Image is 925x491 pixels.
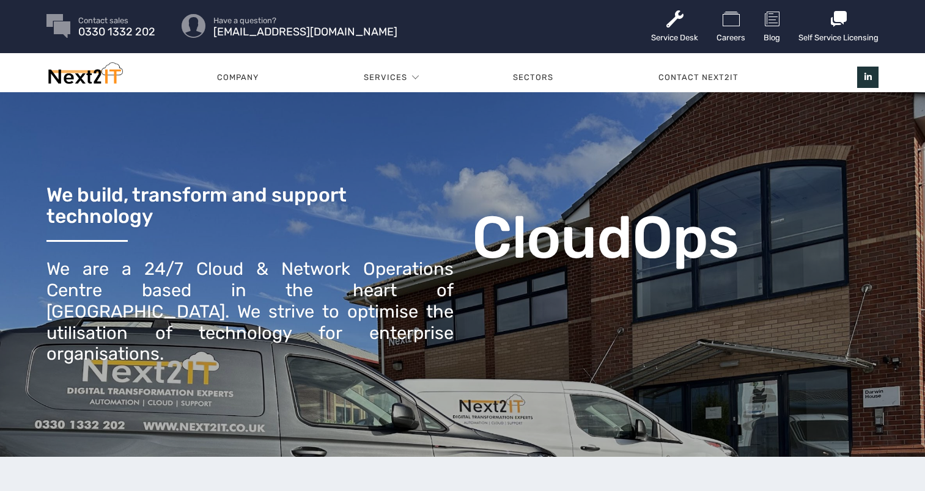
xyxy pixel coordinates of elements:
[78,16,155,36] a: Contact sales 0330 1332 202
[364,59,407,96] a: Services
[46,258,454,365] div: We are a 24/7 Cloud & Network Operations Centre based in the heart of [GEOGRAPHIC_DATA]. We striv...
[78,28,155,36] span: 0330 1332 202
[164,59,311,96] a: Company
[46,62,123,90] img: Next2IT
[213,28,397,36] span: [EMAIL_ADDRESS][DOMAIN_NAME]
[46,184,454,227] h3: We build, transform and support technology
[78,16,155,24] span: Contact sales
[460,59,606,96] a: Sectors
[606,59,791,96] a: Contact Next2IT
[472,203,739,273] b: CloudOps
[213,16,397,24] span: Have a question?
[213,16,397,36] a: Have a question? [EMAIL_ADDRESS][DOMAIN_NAME]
